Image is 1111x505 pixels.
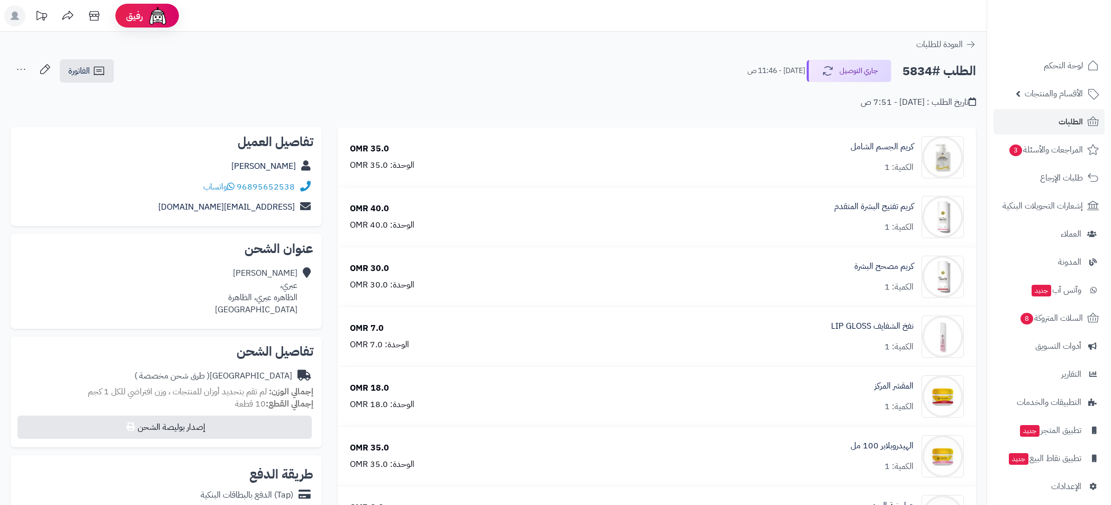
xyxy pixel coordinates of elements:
[922,256,963,298] img: 1739574034-cm4q23r2z0e1f01kldwat3g4p__D9_83_D8_B1_D9_8A_D9_85__D9_85_D8_B5_D8_AD_D8_AD__D8_A7_D9_...
[266,398,313,410] strong: إجمالي القطع:
[884,281,914,293] div: الكمية: 1
[88,385,267,398] span: لم تقم بتحديد أوزان للمنتجات ، وزن افتراضي للكل 1 كجم
[350,203,389,215] div: 40.0 OMR
[350,219,414,231] div: الوحدة: 40.0 OMR
[1008,142,1083,157] span: المراجعات والأسئلة
[269,385,313,398] strong: إجمالي الوزن:
[922,435,963,477] img: 1739576658-cm5o7h3k200cz01n3d88igawy_HYDROBALAPER_w-90x90.jpg
[19,345,313,358] h2: تفاصيل الشحن
[993,362,1105,387] a: التقارير
[922,196,963,238] img: 1739573726-cm4q21r9m0e1d01kleger9j34_ampoul_2-90x90.png
[916,38,976,51] a: العودة للطلبات
[126,10,143,22] span: رفيق
[350,442,389,454] div: 35.0 OMR
[922,315,963,358] img: 1739575083-cm52lkopd0nxb01klcrcefi9i_lip_gloss-01-90x90.jpg
[993,418,1105,443] a: تطبيق المتجرجديد
[19,242,313,255] h2: عنوان الشحن
[215,267,297,315] div: [PERSON_NAME] عبري، الظاهره عبري، الظاهرة [GEOGRAPHIC_DATA]
[993,249,1105,275] a: المدونة
[993,446,1105,471] a: تطبيق نقاط البيعجديد
[231,160,296,173] a: [PERSON_NAME]
[993,305,1105,331] a: السلات المتروكة8
[861,96,976,109] div: تاريخ الطلب : [DATE] - 7:51 ص
[1040,170,1083,185] span: طلبات الإرجاع
[874,380,914,392] a: المقشر المركز
[884,401,914,413] div: الكمية: 1
[1002,199,1083,213] span: إشعارات التحويلات البنكية
[350,382,389,394] div: 18.0 OMR
[249,468,313,481] h2: طريقة الدفع
[993,474,1105,499] a: الإعدادات
[1061,227,1081,241] span: العملاء
[1031,283,1081,297] span: وآتس آب
[884,461,914,473] div: الكمية: 1
[68,65,90,77] span: الفاتورة
[1025,86,1083,101] span: الأقسام والمنتجات
[158,201,295,213] a: [EMAIL_ADDRESS][DOMAIN_NAME]
[1035,339,1081,354] span: أدوات التسويق
[1059,114,1083,129] span: الطلبات
[993,333,1105,359] a: أدوات التسويق
[1019,311,1083,326] span: السلات المتروكة
[28,5,55,29] a: تحديثات المنصة
[1008,451,1081,466] span: تطبيق نقاط البيع
[1020,425,1040,437] span: جديد
[747,66,805,76] small: [DATE] - 11:46 ص
[134,370,292,382] div: [GEOGRAPHIC_DATA]
[851,141,914,153] a: كريم الجسم الشامل
[17,416,312,439] button: إصدار بوليصة الشحن
[1058,255,1081,269] span: المدونة
[854,260,914,273] a: كريم مصحح البشرة
[993,193,1105,219] a: إشعارات التحويلات البنكية
[1039,8,1101,30] img: logo-2.png
[1019,423,1081,438] span: تطبيق المتجر
[993,137,1105,163] a: المراجعات والأسئلة3
[884,161,914,174] div: الكمية: 1
[1032,285,1051,296] span: جديد
[1009,145,1023,157] span: 3
[1009,453,1028,465] span: جديد
[884,341,914,353] div: الكمية: 1
[147,5,168,26] img: ai-face.png
[1020,313,1034,325] span: 8
[60,59,114,83] a: الفاتورة
[993,221,1105,247] a: العملاء
[902,60,976,82] h2: الطلب #5834
[807,60,891,82] button: جاري التوصيل
[1061,367,1081,382] span: التقارير
[1044,58,1083,73] span: لوحة التحكم
[350,263,389,275] div: 30.0 OMR
[203,181,234,193] a: واتساب
[350,399,414,411] div: الوحدة: 18.0 OMR
[237,181,295,193] a: 96895652538
[350,143,389,155] div: 35.0 OMR
[350,339,409,351] div: الوحدة: 7.0 OMR
[993,165,1105,191] a: طلبات الإرجاع
[916,38,963,51] span: العودة للطلبات
[350,322,384,335] div: 7.0 OMR
[993,390,1105,415] a: التطبيقات والخدمات
[922,136,963,178] img: 1739573569-cm51af9dd0msi01klccb0chz9_BODY_CREAM-09-90x90.jpg
[201,489,293,501] div: (Tap) الدفع بالبطاقات البنكية
[134,369,210,382] span: ( طرق شحن مخصصة )
[834,201,914,213] a: كريم تفتيح البشرة المتقدم
[235,398,313,410] small: 10 قطعة
[350,159,414,172] div: الوحدة: 35.0 OMR
[922,375,963,418] img: 1739575568-cm5h90uvo0xar01klg5zoc1bm__D8_A7_D9_84_D9_85_D9_82_D8_B4_D8_B1__D8_A7_D9_84_D9_85_D8_B...
[350,279,414,291] div: الوحدة: 30.0 OMR
[884,221,914,233] div: الكمية: 1
[19,136,313,148] h2: تفاصيل العميل
[350,458,414,471] div: الوحدة: 35.0 OMR
[993,277,1105,303] a: وآتس آبجديد
[1051,479,1081,494] span: الإعدادات
[1017,395,1081,410] span: التطبيقات والخدمات
[993,109,1105,134] a: الطلبات
[851,440,914,452] a: الهيدروبلابر 100 مل
[831,320,914,332] a: نفخ الشفايف LIP GLOSS
[993,53,1105,78] a: لوحة التحكم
